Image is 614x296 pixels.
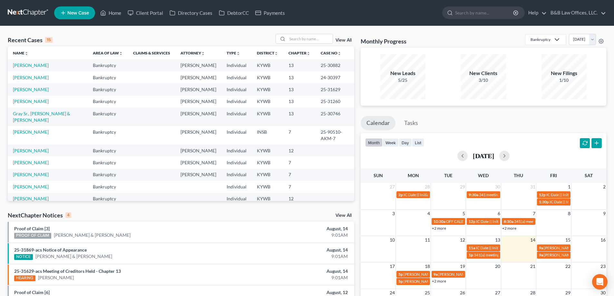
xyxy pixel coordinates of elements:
i: unfold_more [307,52,310,55]
h3: Monthly Progress [361,37,406,45]
a: [PERSON_NAME] [13,87,49,92]
a: [PERSON_NAME] [13,184,49,189]
span: 8 [567,210,571,217]
a: Gray Sr., [PERSON_NAME] & [PERSON_NAME] [13,111,70,123]
input: Search by name... [288,34,333,43]
span: 3 [392,210,395,217]
div: 15 [45,37,53,43]
td: 12 [283,193,316,205]
i: unfold_more [337,52,341,55]
span: [PERSON_NAME] Last day to oppose discharge or dischargeability is [DATE]. [404,279,531,284]
td: Individual [221,145,252,157]
td: Individual [221,72,252,83]
span: 30 [494,183,501,191]
span: Sun [374,173,383,178]
a: Proof of Claim [6] [14,290,50,295]
a: [PERSON_NAME] [13,99,49,104]
a: Nameunfold_more [13,51,28,55]
span: 28 [424,183,431,191]
a: View All [336,213,352,218]
div: New Clients [461,70,506,77]
a: Proof of Claim [3] [14,226,50,231]
div: 9:01AM [241,274,348,281]
i: unfold_more [24,52,28,55]
span: 9a [434,272,438,277]
td: [PERSON_NAME] [175,72,221,83]
div: August, 14 [241,247,348,253]
span: New Case [67,11,89,15]
span: 1 [567,183,571,191]
span: [PERSON_NAME] (7) Last day to file claims 8/18/20258 [438,272,531,277]
div: 3/10 [461,77,506,83]
td: Individual [221,169,252,181]
span: 5 [462,210,466,217]
span: Thu [514,173,523,178]
td: [PERSON_NAME] [175,108,221,126]
i: unfold_more [201,52,205,55]
a: [PERSON_NAME] & [PERSON_NAME] [54,232,131,238]
td: Individual [221,83,252,95]
a: 25-31629-acs Meeting of Creditors Held - Chapter 13 [14,268,121,274]
a: Chapterunfold_more [288,51,310,55]
div: NOTICE [14,254,33,260]
span: 12p [469,219,475,224]
a: DebtorCC [216,7,252,19]
span: 27 [389,183,395,191]
div: 5/25 [380,77,425,83]
div: New Leads [380,70,425,77]
span: 16 [600,236,606,244]
td: KYWB [252,193,283,205]
span: 9 [602,210,606,217]
div: 9:01AM [241,253,348,260]
a: View All [336,38,352,43]
td: 7 [283,157,316,168]
div: 9:01AM [241,232,348,238]
td: 12 [283,145,316,157]
div: Recent Cases [8,36,53,44]
span: 2 [602,183,606,191]
td: Bankruptcy [88,126,128,144]
span: 2p [398,192,403,197]
a: Districtunfold_more [257,51,278,55]
a: Tasks [398,116,424,130]
td: [PERSON_NAME] [175,145,221,157]
td: [PERSON_NAME] [175,59,221,71]
div: 1/10 [541,77,587,83]
span: 12 [459,236,466,244]
span: 10 [389,236,395,244]
td: 13 [283,72,316,83]
td: KYWB [252,72,283,83]
td: [PERSON_NAME] [175,169,221,181]
a: +2 more [432,226,446,231]
span: IC Date || Initial interview & client setup for [PERSON_NAME] [404,192,506,197]
span: 23 [600,263,606,270]
td: INSB [252,126,283,144]
td: [PERSON_NAME] [175,96,221,108]
div: HEARING [14,275,35,281]
span: 341 meeting for [PERSON_NAME] [479,192,537,197]
span: IC Date || Initial interview & client setup for [PERSON_NAME] [476,245,578,250]
td: 7 [283,181,316,193]
div: New Filings [541,70,587,77]
td: KYWB [252,59,283,71]
span: 20 [494,263,501,270]
span: 7 [532,210,536,217]
a: +2 more [432,279,446,283]
td: Bankruptcy [88,72,128,83]
td: [PERSON_NAME] [175,157,221,168]
button: week [383,138,399,147]
span: 21 [530,263,536,270]
td: 7 [283,169,316,181]
span: 15 [565,236,571,244]
td: Bankruptcy [88,169,128,181]
span: 341(a) meeting for [PERSON_NAME] [514,219,576,224]
span: 341(a) meeting for [PERSON_NAME] [474,253,536,257]
td: KYWB [252,157,283,168]
td: 13 [283,83,316,95]
td: 13 [283,96,316,108]
div: 4 [65,212,71,218]
td: KYWB [252,96,283,108]
a: Attorneyunfold_more [180,51,205,55]
span: 17 [389,263,395,270]
td: KYWB [252,145,283,157]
